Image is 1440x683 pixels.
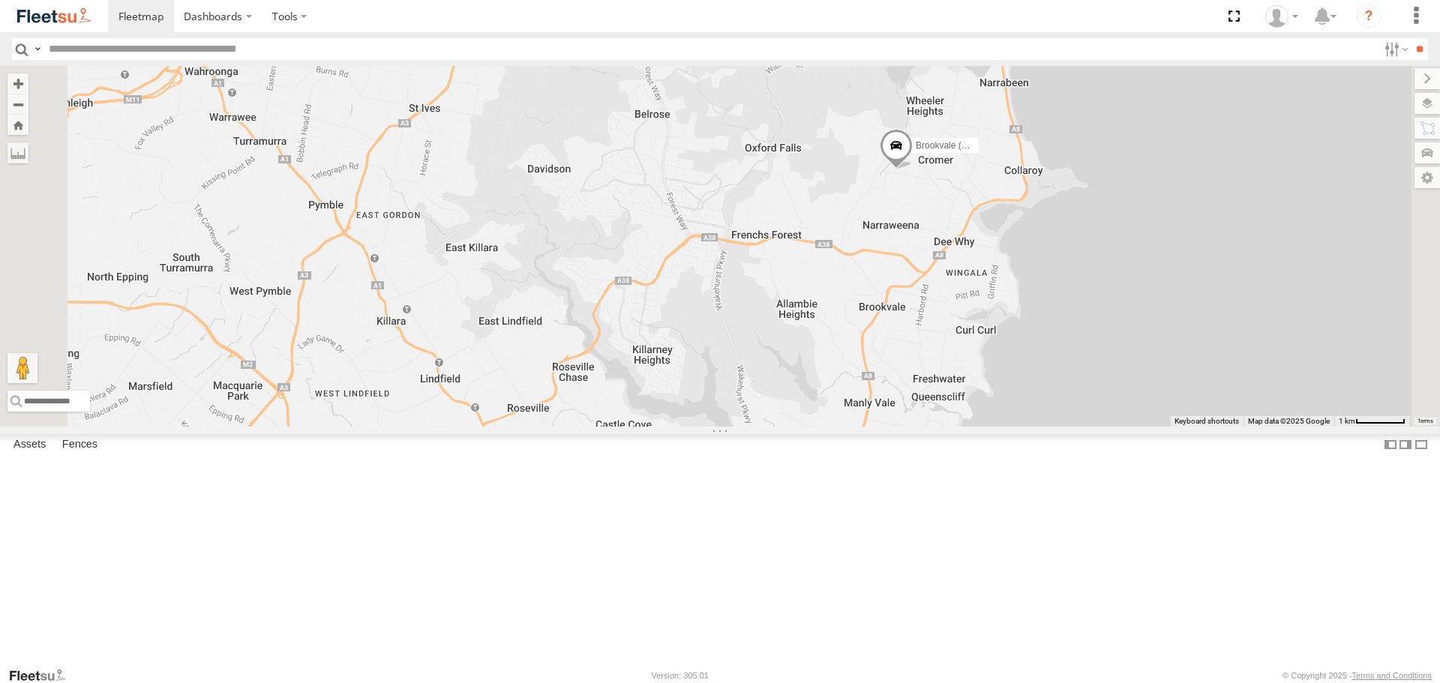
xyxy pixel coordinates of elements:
[7,73,28,94] button: Zoom in
[1417,418,1433,424] a: Terms
[916,140,1062,151] span: Brookvale (T10 - [PERSON_NAME])
[55,435,105,456] label: Fences
[7,142,28,163] label: Measure
[1334,416,1410,427] button: Map scale: 1 km per 63 pixels
[7,94,28,115] button: Zoom out
[1282,671,1432,680] div: © Copyright 2025 -
[1352,671,1432,680] a: Terms and Conditions
[1378,38,1411,60] label: Search Filter Options
[1260,5,1303,28] div: Lachlan Holmes
[1248,417,1330,425] span: Map data ©2025 Google
[1414,167,1440,188] label: Map Settings
[31,38,43,60] label: Search Query
[7,115,28,135] button: Zoom Home
[6,435,53,456] label: Assets
[1357,4,1381,28] i: ?
[1383,434,1398,456] label: Dock Summary Table to the Left
[1414,434,1429,456] label: Hide Summary Table
[1174,416,1239,427] button: Keyboard shortcuts
[7,353,37,383] button: Drag Pegman onto the map to open Street View
[15,6,93,26] img: fleetsu-logo-horizontal.svg
[1339,417,1355,425] span: 1 km
[8,668,77,683] a: Visit our Website
[1398,434,1413,456] label: Dock Summary Table to the Right
[652,671,709,680] div: Version: 305.01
